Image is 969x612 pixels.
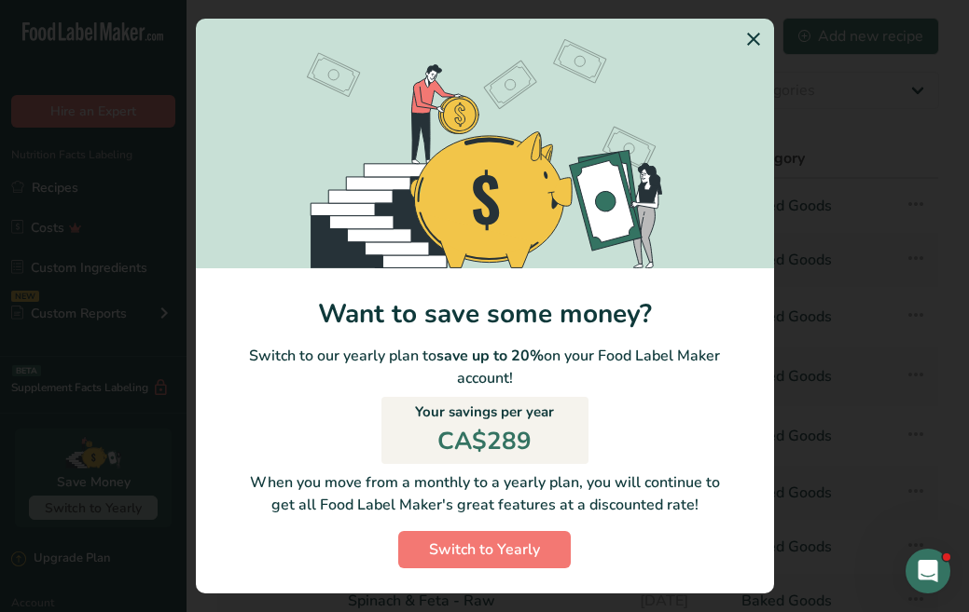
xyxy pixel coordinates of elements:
[437,423,532,459] p: CA$289
[211,471,759,516] p: When you move from a monthly to a yearly plan, you will continue to get all Food Label Maker's gr...
[196,345,774,389] p: Switch to our yearly plan to on your Food Label Maker account!
[906,549,950,593] iframe: Intercom live chat
[196,298,774,330] h1: Want to save some money?
[398,531,571,568] button: Switch to Yearly
[429,538,540,561] span: Switch to Yearly
[436,346,544,366] b: save up to 20%
[415,401,554,423] p: Your savings per year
